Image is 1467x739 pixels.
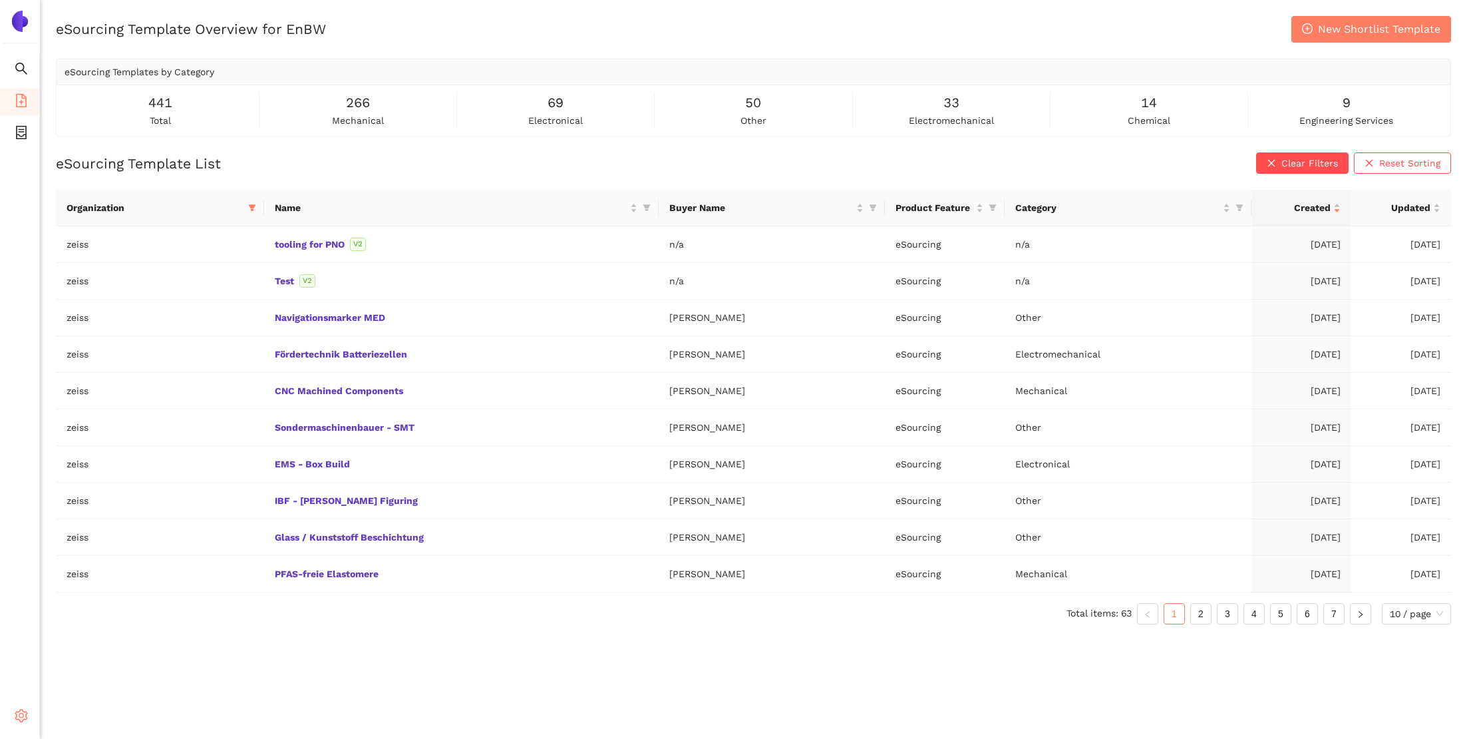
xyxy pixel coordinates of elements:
span: Category [1015,200,1220,215]
button: closeReset Sorting [1354,152,1451,174]
th: this column's title is Category,this column is sortable [1005,190,1251,226]
th: this column's title is Name,this column is sortable [264,190,659,226]
button: right [1350,603,1371,624]
button: left [1137,603,1158,624]
span: container [15,121,28,148]
button: closeClear Filters [1256,152,1349,174]
a: 7 [1324,604,1344,624]
td: [DATE] [1251,263,1351,300]
td: [DATE] [1351,336,1451,373]
td: Mechanical [1005,556,1251,593]
td: n/a [659,263,886,300]
span: 9 [1343,93,1351,113]
li: Next Page [1350,603,1371,624]
td: Other [1005,300,1251,336]
td: [PERSON_NAME] [659,300,886,336]
span: setting [15,704,28,731]
td: [PERSON_NAME] [659,556,886,593]
h2: eSourcing Template List [56,154,221,173]
td: Other [1005,409,1251,446]
span: Reset Sorting [1379,156,1440,170]
button: plus-circleNew Shortlist Template [1291,16,1451,43]
span: Organization [67,200,243,215]
span: electromechanical [909,113,994,128]
span: 10 / page [1390,604,1443,624]
td: zeiss [56,556,264,593]
td: n/a [659,226,886,263]
img: Logo [9,11,31,32]
span: Name [275,200,627,215]
td: zeiss [56,226,264,263]
td: [DATE] [1251,556,1351,593]
span: mechanical [332,113,384,128]
td: eSourcing [885,263,1005,300]
td: eSourcing [885,373,1005,409]
td: zeiss [56,409,264,446]
th: this column's title is Updated,this column is sortable [1351,190,1451,226]
td: [PERSON_NAME] [659,409,886,446]
span: Buyer Name [669,200,854,215]
td: [DATE] [1251,446,1351,483]
li: 1 [1164,603,1185,624]
span: filter [869,204,877,212]
td: [DATE] [1351,300,1451,336]
td: eSourcing [885,483,1005,519]
span: filter [245,198,259,218]
th: this column's title is Product Feature,this column is sortable [885,190,1005,226]
td: [DATE] [1351,226,1451,263]
span: 50 [745,93,761,113]
td: Mechanical [1005,373,1251,409]
span: Created [1262,200,1331,215]
h2: eSourcing Template Overview for EnBW [56,19,326,39]
td: [DATE] [1351,446,1451,483]
td: eSourcing [885,519,1005,556]
td: zeiss [56,263,264,300]
td: [DATE] [1351,519,1451,556]
td: n/a [1005,226,1251,263]
td: [DATE] [1351,483,1451,519]
span: New Shortlist Template [1318,21,1440,37]
li: Total items: 63 [1066,603,1132,624]
td: n/a [1005,263,1251,300]
td: zeiss [56,519,264,556]
th: this column's title is Buyer Name,this column is sortable [659,190,886,226]
td: [DATE] [1351,373,1451,409]
a: 5 [1271,604,1291,624]
span: right [1357,611,1365,618]
span: other [740,113,766,128]
span: Product Feature [896,200,973,215]
span: chemical [1128,113,1170,128]
td: eSourcing [885,226,1005,263]
span: filter [1235,204,1243,212]
span: V2 [299,274,315,288]
span: filter [866,198,880,218]
li: 3 [1217,603,1238,624]
span: file-add [15,89,28,116]
span: V2 [350,238,366,251]
span: Updated [1362,200,1430,215]
td: [DATE] [1351,556,1451,593]
td: [PERSON_NAME] [659,483,886,519]
span: filter [989,204,997,212]
div: Page Size [1382,603,1451,624]
td: [DATE] [1251,519,1351,556]
td: [DATE] [1251,409,1351,446]
td: zeiss [56,446,264,483]
span: close [1267,158,1276,169]
td: Electronical [1005,446,1251,483]
span: electronical [528,113,583,128]
td: eSourcing [885,409,1005,446]
td: [DATE] [1251,336,1351,373]
span: eSourcing Templates by Category [65,67,214,77]
a: 2 [1191,604,1211,624]
a: 3 [1218,604,1237,624]
span: 69 [548,93,564,113]
span: filter [986,198,999,218]
a: 4 [1244,604,1264,624]
a: 6 [1297,604,1317,624]
td: eSourcing [885,556,1005,593]
td: [DATE] [1251,300,1351,336]
td: zeiss [56,300,264,336]
td: eSourcing [885,336,1005,373]
li: 7 [1323,603,1345,624]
